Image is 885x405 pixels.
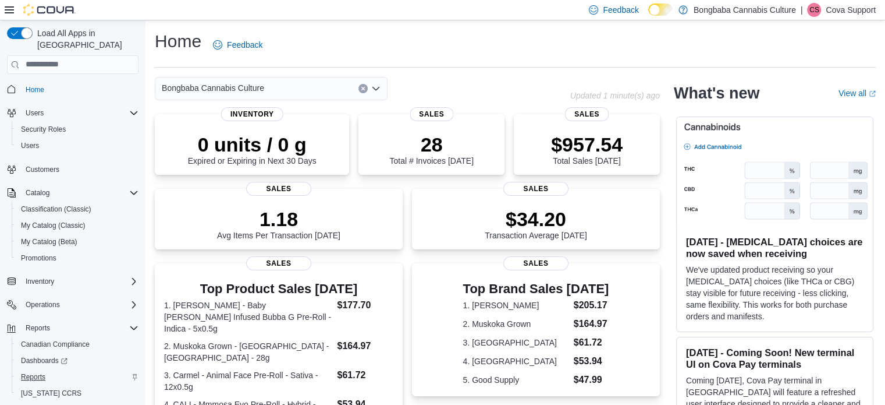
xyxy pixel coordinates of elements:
[574,336,609,350] dd: $61.72
[21,221,86,230] span: My Catalog (Classic)
[188,133,317,165] div: Expired or Expiring in Next 30 Days
[337,298,393,312] dd: $177.70
[21,321,55,335] button: Reports
[463,337,569,348] dt: 3. [GEOGRAPHIC_DATA]
[12,353,143,369] a: Dashboards
[12,250,143,266] button: Promotions
[869,90,876,97] svg: External link
[21,205,91,214] span: Classification (Classic)
[12,121,143,138] button: Security Roles
[16,386,86,400] a: [US_STATE] CCRS
[463,318,569,330] dt: 2. Muskoka Grown
[12,369,143,385] button: Reports
[16,337,138,351] span: Canadian Compliance
[21,125,66,134] span: Security Roles
[246,256,311,270] span: Sales
[809,3,819,17] span: CS
[26,323,50,333] span: Reports
[12,217,143,234] button: My Catalog (Classic)
[551,133,623,156] p: $957.54
[21,372,45,382] span: Reports
[358,84,368,93] button: Clear input
[16,139,44,153] a: Users
[26,300,60,309] span: Operations
[801,3,803,17] p: |
[16,251,61,265] a: Promotions
[164,369,332,393] dt: 3. Carmel - Animal Face Pre-Roll - Sativa - 12x0.5g
[838,89,876,98] a: View allExternal link
[16,122,70,136] a: Security Roles
[164,300,332,334] dt: 1. [PERSON_NAME] - Baby [PERSON_NAME] Infused Bubba G Pre-Roll - Indica - 5x0.5g
[463,355,569,367] dt: 4. [GEOGRAPHIC_DATA]
[21,106,138,120] span: Users
[16,251,138,265] span: Promotions
[21,356,67,365] span: Dashboards
[16,139,138,153] span: Users
[648,3,673,16] input: Dark Mode
[16,235,82,249] a: My Catalog (Beta)
[686,264,863,322] p: We've updated product receiving so your [MEDICAL_DATA] choices (like THCa or CBG) stay visible fo...
[16,202,138,216] span: Classification (Classic)
[21,340,90,349] span: Canadian Compliance
[503,256,568,270] span: Sales
[33,27,138,51] span: Load All Apps in [GEOGRAPHIC_DATA]
[23,4,76,16] img: Cova
[16,219,90,233] a: My Catalog (Classic)
[16,370,138,384] span: Reports
[12,385,143,402] button: [US_STATE] CCRS
[246,182,311,196] span: Sales
[485,207,587,231] p: $34.20
[694,3,796,17] p: Bongbaba Cannabis Culture
[2,320,143,336] button: Reports
[227,39,262,51] span: Feedback
[21,186,138,200] span: Catalog
[389,133,473,156] p: 28
[21,298,138,312] span: Operations
[208,33,267,57] a: Feedback
[565,107,609,121] span: Sales
[12,138,143,154] button: Users
[26,165,59,174] span: Customers
[12,201,143,217] button: Classification (Classic)
[21,298,65,312] button: Operations
[686,236,863,259] h3: [DATE] - [MEDICAL_DATA] choices are now saved when receiving
[16,235,138,249] span: My Catalog (Beta)
[16,386,138,400] span: Washington CCRS
[155,30,201,53] h1: Home
[16,337,94,351] a: Canadian Compliance
[463,282,609,296] h3: Top Brand Sales [DATE]
[807,3,821,17] div: Cova Support
[26,108,44,118] span: Users
[21,83,49,97] a: Home
[26,277,54,286] span: Inventory
[162,81,264,95] span: Bongbaba Cannabis Culture
[26,188,49,198] span: Catalog
[21,389,81,398] span: [US_STATE] CCRS
[26,85,44,94] span: Home
[21,253,56,263] span: Promotions
[2,273,143,290] button: Inventory
[12,336,143,353] button: Canadian Compliance
[674,84,759,103] h2: What's new
[2,185,143,201] button: Catalog
[12,234,143,250] button: My Catalog (Beta)
[463,300,569,311] dt: 1. [PERSON_NAME]
[2,105,143,121] button: Users
[21,106,48,120] button: Users
[21,237,77,246] span: My Catalog (Beta)
[551,133,623,165] div: Total Sales [DATE]
[485,207,587,240] div: Transaction Average [DATE]
[570,91,660,100] p: Updated 1 minute(s) ago
[686,347,863,370] h3: [DATE] - Coming Soon! New terminal UI on Cova Pay terminals
[2,81,143,98] button: Home
[16,370,50,384] a: Reports
[21,321,138,335] span: Reports
[463,374,569,386] dt: 5. Good Supply
[21,141,39,150] span: Users
[337,368,393,382] dd: $61.72
[2,297,143,313] button: Operations
[389,133,473,165] div: Total # Invoices [DATE]
[574,317,609,331] dd: $164.97
[574,354,609,368] dd: $53.94
[221,107,283,121] span: Inventory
